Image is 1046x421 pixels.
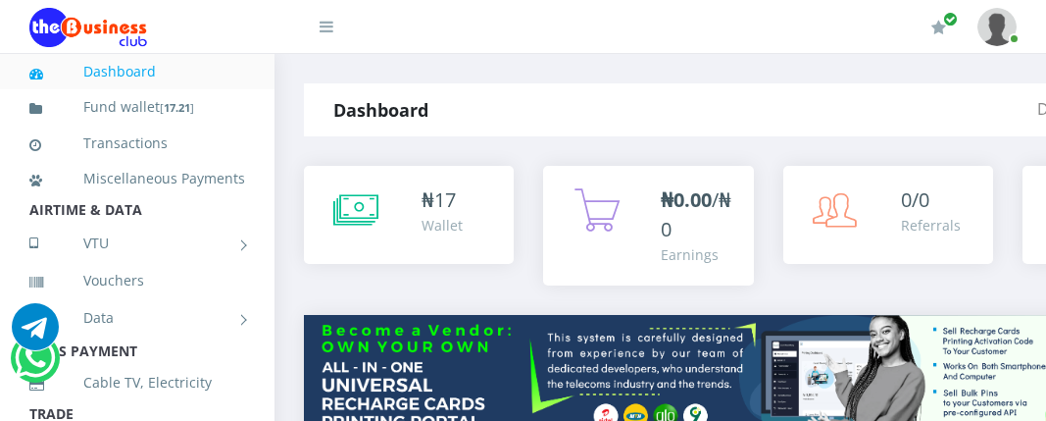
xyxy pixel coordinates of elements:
[783,166,993,264] a: 0/0 Referrals
[977,8,1017,46] img: User
[901,215,961,236] div: Referrals
[943,12,958,26] span: Renew/Upgrade Subscription
[29,219,245,268] a: VTU
[12,318,59,350] a: Chat for support
[29,8,147,47] img: Logo
[661,186,731,242] span: /₦0
[931,20,946,35] i: Renew/Upgrade Subscription
[29,84,245,131] a: Fund wallet[17.21]
[160,100,194,115] small: [ ]
[29,258,245,303] a: Vouchers
[333,98,428,122] strong: Dashboard
[29,49,245,94] a: Dashboard
[29,156,245,201] a: Miscellaneous Payments
[434,186,456,213] span: 17
[901,186,929,213] span: 0/0
[422,215,463,236] div: Wallet
[29,360,245,405] a: Cable TV, Electricity
[15,349,55,382] a: Chat for support
[661,244,733,265] div: Earnings
[422,185,463,215] div: ₦
[304,166,514,264] a: ₦17 Wallet
[29,293,245,342] a: Data
[29,121,245,166] a: Transactions
[661,186,712,213] b: ₦0.00
[543,166,753,286] a: ₦0.00/₦0 Earnings
[164,100,190,115] b: 17.21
